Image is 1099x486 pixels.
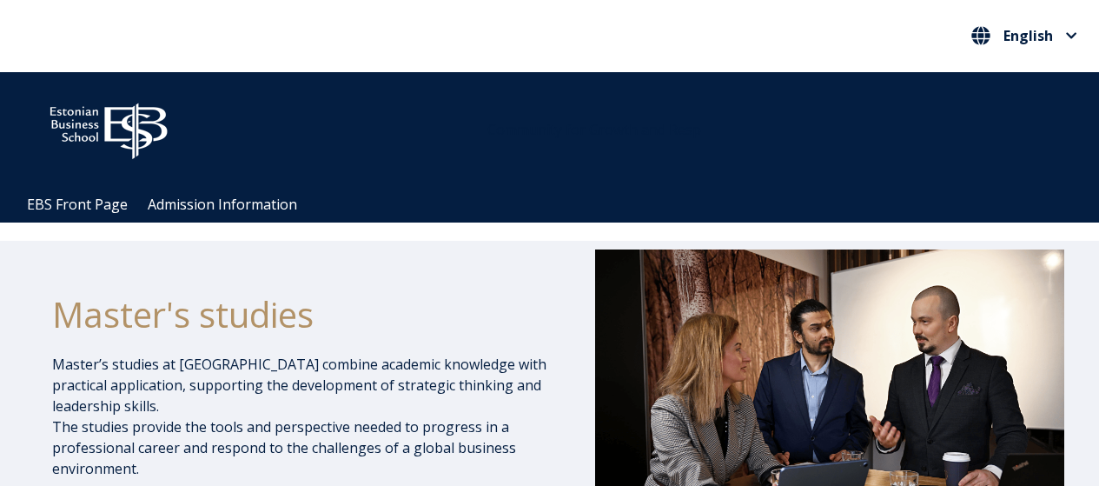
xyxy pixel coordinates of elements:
div: Navigation Menu [17,187,1099,223]
span: English [1003,29,1053,43]
h1: Master's studies [52,293,556,336]
img: ebs_logo2016_white [35,90,182,164]
a: Admission Information [148,195,297,214]
a: EBS Front Page [27,195,128,214]
button: English [967,22,1082,50]
p: Master’s studies at [GEOGRAPHIC_DATA] combine academic knowledge with practical application, supp... [52,354,556,479]
nav: Select your language [967,22,1082,50]
span: Community for Growth and Resp [487,120,701,139]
